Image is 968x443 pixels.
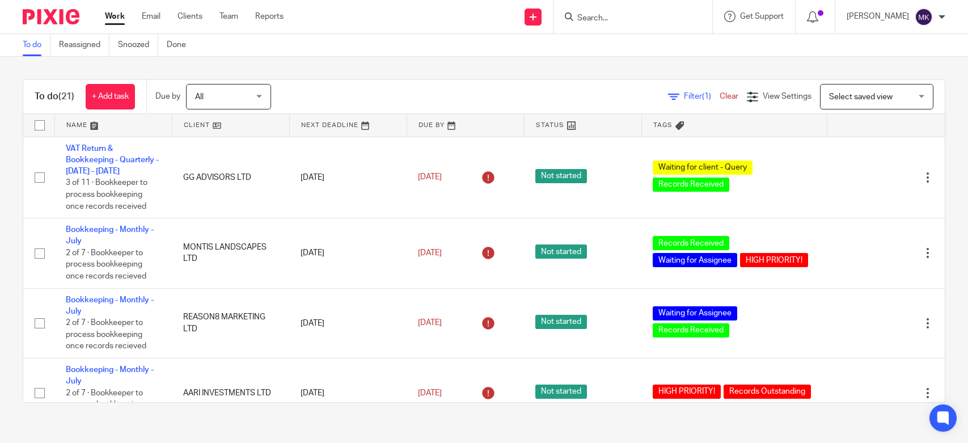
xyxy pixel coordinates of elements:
span: Waiting for Assignee [653,306,737,320]
input: Search [576,14,678,24]
span: Get Support [740,12,784,20]
span: Select saved view [829,93,893,101]
span: 2 of 7 · Bookkeeper to process bookkeeping once records recieved [66,319,146,350]
td: [DATE] [289,218,407,288]
span: Not started [535,385,587,399]
a: To do [23,34,50,56]
span: Filter [684,92,720,100]
td: [DATE] [289,358,407,428]
td: AARI INVESTMENTS LTD [172,358,289,428]
span: (1) [702,92,711,100]
td: [DATE] [289,288,407,358]
span: HIGH PRIORITY! [653,385,721,399]
span: 2 of 7 · Bookkeeper to process bookkeeping once records recieved [66,389,146,420]
a: Clear [720,92,738,100]
span: Records Outstanding [724,385,811,399]
td: GG ADVISORS LTD [172,137,289,218]
span: 2 of 7 · Bookkeeper to process bookkeeping once records recieved [66,249,146,280]
a: Bookkeeping - Monthly - July [66,366,154,385]
p: Due by [155,91,180,102]
span: Not started [535,315,587,329]
span: Records Received [653,236,729,250]
img: svg%3E [915,8,933,26]
h1: To do [35,91,74,103]
a: Email [142,11,160,22]
span: Waiting for Assignee [653,253,737,267]
a: Team [219,11,238,22]
span: (21) [58,92,74,101]
span: Not started [535,244,587,259]
a: + Add task [86,84,135,109]
span: [DATE] [418,174,442,182]
img: Pixie [23,9,79,24]
a: Reassigned [59,34,109,56]
span: [DATE] [418,249,442,257]
span: Tags [653,122,673,128]
a: Work [105,11,125,22]
a: Bookkeeping - Monthly - July [66,296,154,315]
span: All [195,93,204,101]
a: Snoozed [118,34,158,56]
td: [DATE] [289,137,407,218]
span: Records Received [653,323,729,337]
span: [DATE] [418,319,442,327]
span: Records Received [653,178,729,192]
a: Done [167,34,195,56]
p: [PERSON_NAME] [847,11,909,22]
span: View Settings [763,92,811,100]
a: Bookkeeping - Monthly - July [66,226,154,245]
td: MONTIS LANDSCAPES LTD [172,218,289,288]
a: VAT Return & Bookkeeping - Quarterly - [DATE] - [DATE] [66,145,159,176]
span: Waiting for client - Query [653,161,753,175]
span: 3 of 11 · Bookkeeper to process bookkeeping once records received [66,179,147,210]
a: Clients [177,11,202,22]
span: [DATE] [418,389,442,397]
a: Reports [255,11,284,22]
span: Not started [535,169,587,183]
td: REASON8 MARKETING LTD [172,288,289,358]
span: HIGH PRIORITY! [740,253,808,267]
